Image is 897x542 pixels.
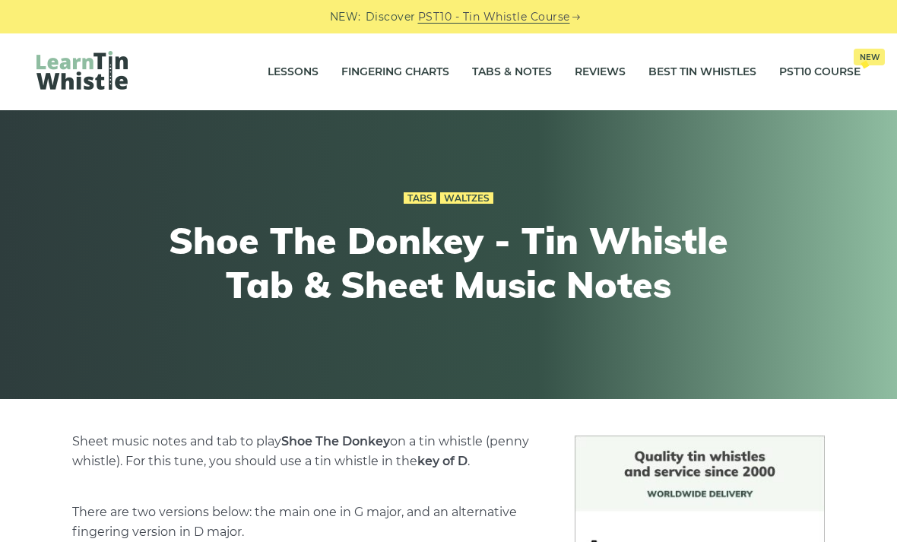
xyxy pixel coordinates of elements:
[404,192,436,204] a: Tabs
[575,53,626,91] a: Reviews
[779,53,861,91] a: PST10 CourseNew
[417,454,468,468] strong: key of D
[648,53,756,91] a: Best Tin Whistles
[72,502,537,542] p: There are two versions below: the main one in G major, and an alternative fingering version in D ...
[854,49,885,65] span: New
[72,432,537,471] p: Sheet music notes and tab to play on a tin whistle (penny whistle). For this tune, you should use...
[169,219,728,306] h1: Shoe The Donkey - Tin Whistle Tab & Sheet Music Notes
[268,53,319,91] a: Lessons
[36,51,128,90] img: LearnTinWhistle.com
[281,434,390,448] strong: Shoe The Donkey
[440,192,493,204] a: Waltzes
[472,53,552,91] a: Tabs & Notes
[341,53,449,91] a: Fingering Charts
